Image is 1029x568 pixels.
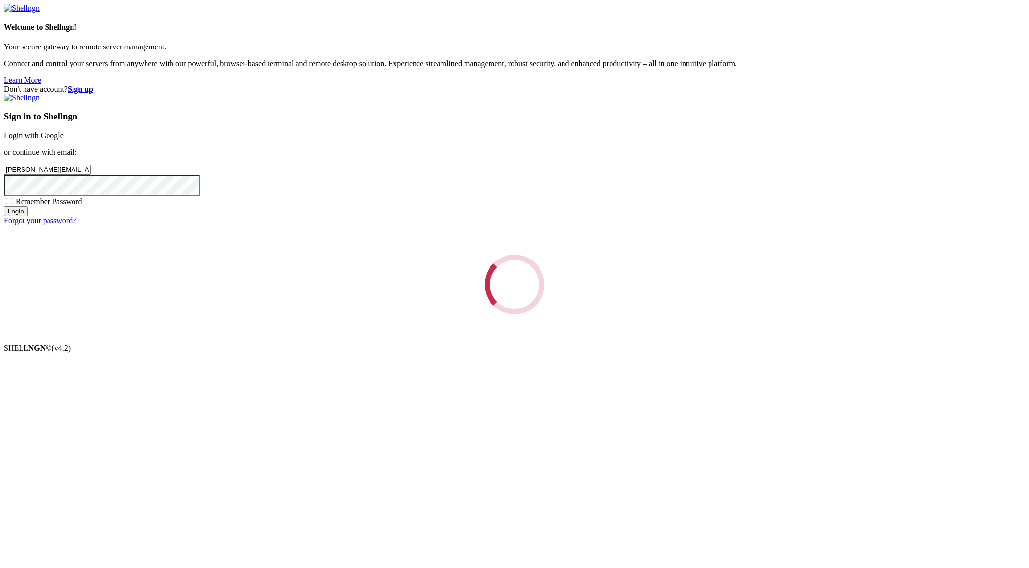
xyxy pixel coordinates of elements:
[4,43,1025,51] p: Your secure gateway to remote server management.
[4,59,1025,68] p: Connect and control your servers from anywhere with our powerful, browser-based terminal and remo...
[4,111,1025,122] h3: Sign in to Shellngn
[16,197,82,206] span: Remember Password
[4,94,40,102] img: Shellngn
[6,198,12,204] input: Remember Password
[4,4,40,13] img: Shellngn
[68,85,93,93] a: Sign up
[4,76,41,84] a: Learn More
[4,23,1025,32] h4: Welcome to Shellngn!
[52,344,71,352] span: 4.2.0
[485,255,544,314] div: Loading...
[4,131,64,140] a: Login with Google
[4,216,76,225] a: Forgot your password?
[4,85,1025,94] div: Don't have account?
[4,148,1025,157] p: or continue with email:
[28,344,46,352] b: NGN
[4,344,71,352] span: SHELL ©
[4,206,28,216] input: Login
[4,165,91,175] input: Email address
